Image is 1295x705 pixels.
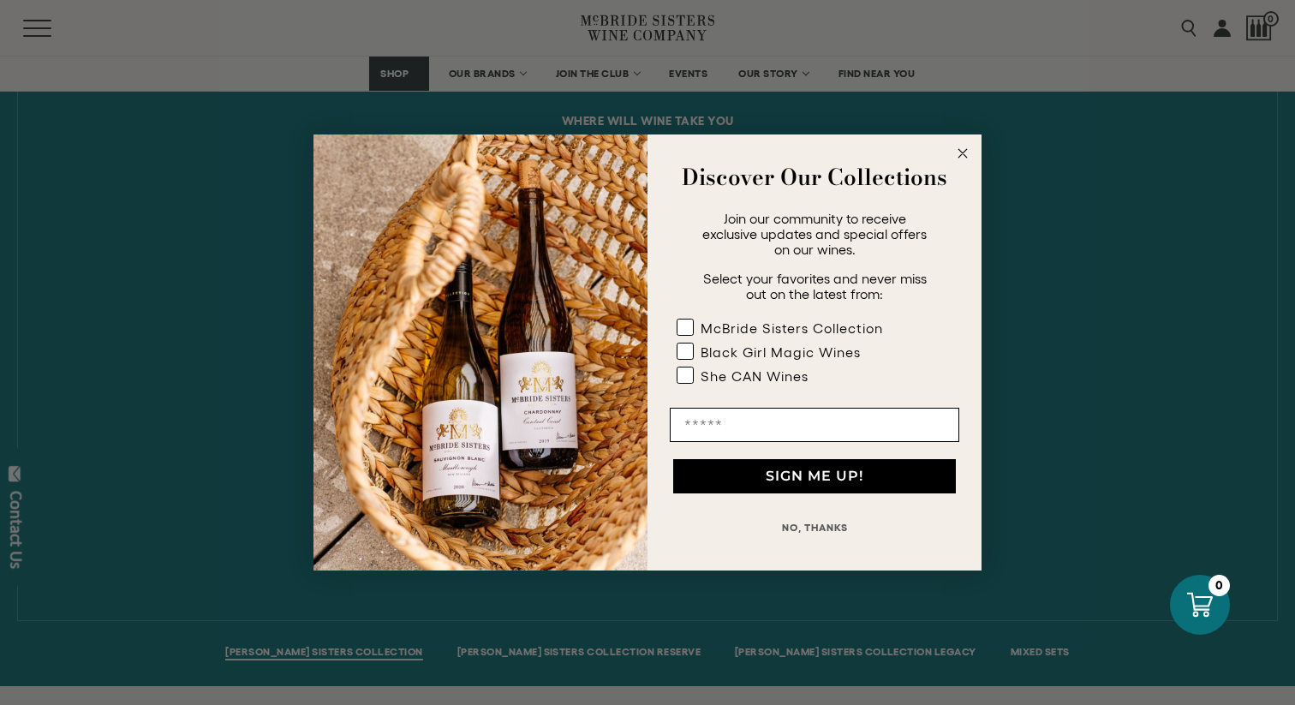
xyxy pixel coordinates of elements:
[1208,575,1230,596] div: 0
[701,368,809,384] div: She CAN Wines
[701,344,861,360] div: Black Girl Magic Wines
[670,511,959,545] button: NO, THANKS
[701,320,883,336] div: McBride Sisters Collection
[670,408,959,442] input: Email
[952,143,973,164] button: Close dialog
[702,211,927,257] span: Join our community to receive exclusive updates and special offers on our wines.
[682,160,947,194] strong: Discover Our Collections
[673,459,956,493] button: SIGN ME UP!
[703,271,927,302] span: Select your favorites and never miss out on the latest from:
[313,134,647,571] img: 42653730-7e35-4af7-a99d-12bf478283cf.jpeg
